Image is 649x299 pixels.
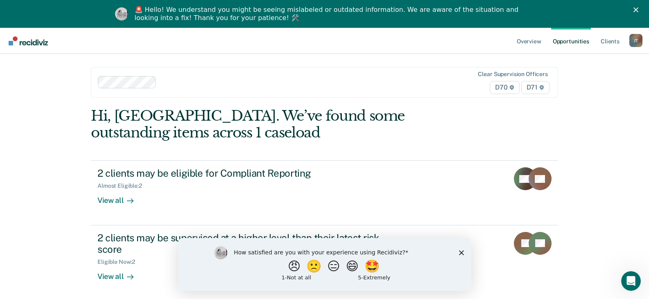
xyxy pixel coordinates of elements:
[97,189,143,205] div: View all
[521,81,550,94] span: D71
[178,238,471,291] iframe: Survey by Kim from Recidiviz
[629,34,642,47] button: Profile dropdown button
[97,265,143,281] div: View all
[97,182,149,189] div: Almost Eligible : 2
[515,28,543,54] a: Overview
[97,167,385,179] div: 2 clients may be eligible for Compliant Reporting
[551,28,591,54] a: Opportunities
[599,28,621,54] a: Clients
[135,6,521,22] div: 🚨 Hello! We understand you might be seeing mislabeled or outdated information. We are aware of th...
[91,108,465,141] div: Hi, [GEOGRAPHIC_DATA]. We’ve found some outstanding items across 1 caseload
[91,160,558,225] a: 2 clients may be eligible for Compliant ReportingAlmost Eligible:2View all
[633,7,642,12] div: Close
[478,71,547,78] div: Clear supervision officers
[490,81,519,94] span: D70
[629,34,642,47] div: J T
[9,36,48,45] img: Recidiviz
[621,271,641,291] iframe: Intercom live chat
[97,259,142,265] div: Eligible Now : 2
[97,232,385,256] div: 2 clients may be supervised at a higher level than their latest risk score
[115,7,128,20] img: Profile image for Kim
